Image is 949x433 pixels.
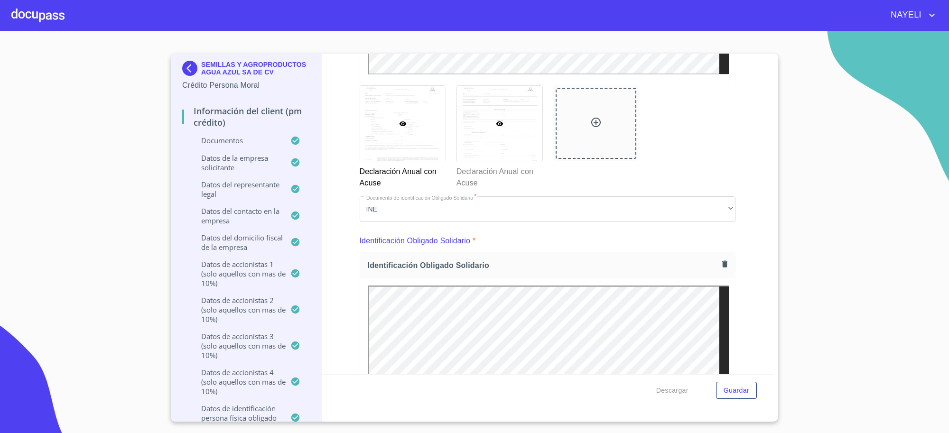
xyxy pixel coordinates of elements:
[368,260,718,270] span: Identificación Obligado Solidario
[360,235,471,247] p: Identificación Obligado Solidario
[884,8,938,23] button: account of current user
[456,162,542,189] p: Declaración Anual con Acuse
[182,180,290,199] p: Datos del representante legal
[182,61,310,80] div: SEMILLAS Y AGROPRODUCTOS AGUA AZUL SA DE CV
[182,295,290,324] p: Datos de accionistas 2 (solo aquellos con mas de 10%)
[182,153,290,172] p: Datos de la empresa solicitante
[360,162,445,189] p: Declaración Anual con Acuse
[182,80,310,91] p: Crédito Persona Moral
[182,259,290,288] p: Datos de accionistas 1 (solo aquellos con mas de 10%)
[182,233,290,252] p: Datos del domicilio fiscal de la empresa
[652,382,692,399] button: Descargar
[884,8,926,23] span: NAYELI
[201,61,310,76] p: SEMILLAS Y AGROPRODUCTOS AGUA AZUL SA DE CV
[182,105,310,128] p: Información del Client (PM crédito)
[360,196,736,222] div: INE
[182,206,290,225] p: Datos del contacto en la empresa
[182,136,290,145] p: Documentos
[656,385,688,396] span: Descargar
[182,368,290,396] p: Datos de accionistas 4 (solo aquellos con mas de 10%)
[716,382,757,399] button: Guardar
[724,385,749,396] span: Guardar
[182,332,290,360] p: Datos de accionistas 3 (solo aquellos con mas de 10%)
[182,61,201,76] img: Docupass spot blue
[182,404,290,432] p: Datos de Identificación Persona Física Obligado Solidario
